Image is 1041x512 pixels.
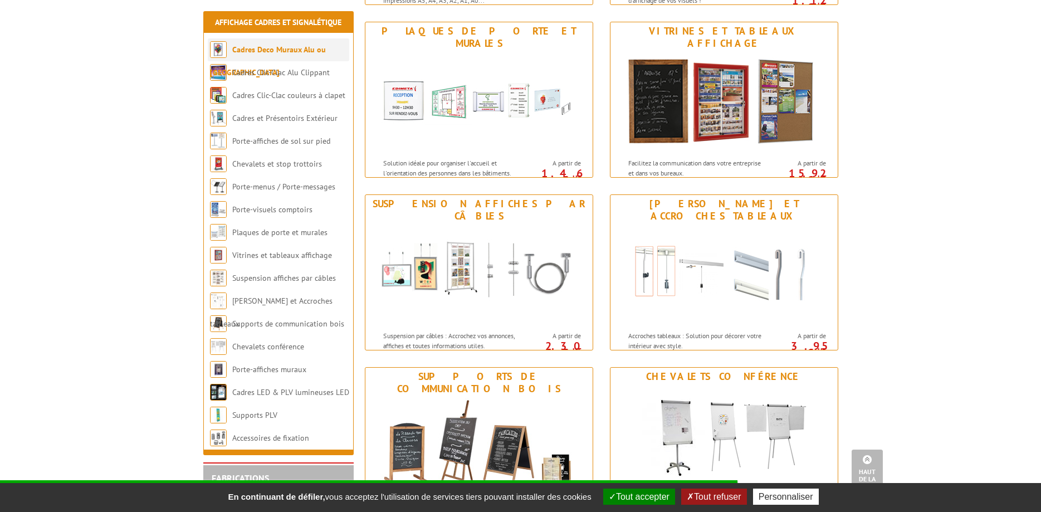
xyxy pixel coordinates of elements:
a: Cadres et Présentoirs Extérieur [232,113,338,123]
img: Supports PLV [210,407,227,423]
img: Cimaises et Accroches tableaux [621,225,827,325]
a: Suspension affiches par câbles [232,273,336,283]
sup: HT [818,346,826,355]
a: Accessoires de fixation [232,433,309,443]
div: Plaques de porte et murales [368,25,590,50]
span: A partir de [769,159,826,168]
p: 3.95 € [764,343,826,356]
img: Cadres LED & PLV lumineuses LED [210,384,227,401]
a: Supports PLV [232,410,277,420]
img: Suspension affiches par câbles [210,270,227,286]
img: Vitrines et tableaux affichage [210,247,227,264]
a: Plaques de porte et murales Plaques de porte et murales Solution idéale pour organiser l'accueil ... [365,22,593,178]
img: Vitrines et tableaux affichage [621,52,827,153]
a: Porte-menus / Porte-messages [232,182,335,192]
img: Porte-visuels comptoirs [210,201,227,218]
img: Cadres Clic-Clac couleurs à clapet [210,87,227,104]
img: Cimaises et Accroches tableaux [210,292,227,309]
span: A partir de [524,159,581,168]
img: Supports de communication bois [376,398,582,498]
a: Chevalets conférence [232,342,304,352]
p: Solution idéale pour organiser l'accueil et l'orientation des personnes dans les bâtiments. [383,158,521,177]
a: Supports de communication bois [232,319,344,329]
p: 2.30 € [519,343,581,356]
a: Porte-affiches muraux [232,364,306,374]
img: Porte-affiches de sol sur pied [210,133,227,149]
span: vous acceptez l'utilisation de services tiers pouvant installer des cookies [222,492,597,501]
img: Chevalets et stop trottoirs [210,155,227,172]
a: Cadres Clic-Clac couleurs à clapet [232,90,345,100]
a: Vitrines et tableaux affichage [232,250,332,260]
a: [PERSON_NAME] et Accroches tableaux [210,296,333,329]
button: Tout refuser [681,489,746,505]
a: Cadres LED & PLV lumineuses LED [232,387,349,397]
span: A partir de [524,331,581,340]
a: Chevalets et stop trottoirs [232,159,322,169]
img: Plaques de porte et murales [210,224,227,241]
img: Chevalets conférence [210,338,227,355]
div: Chevalets conférence [613,370,835,383]
div: [PERSON_NAME] et Accroches tableaux [613,198,835,222]
a: Plaques de porte et murales [232,227,328,237]
a: Haut de la page [852,450,883,495]
sup: HT [573,173,581,183]
a: Vitrines et tableaux affichage Vitrines et tableaux affichage Facilitez la communication dans vot... [610,22,838,178]
img: Porte-affiches muraux [210,361,227,378]
p: 1.46 € [519,170,581,183]
p: Suspension par câbles : Accrochez vos annonces, affiches et toutes informations utiles. [383,331,521,350]
a: [PERSON_NAME] et Accroches tableaux Cimaises et Accroches tableaux Accroches tableaux : Solution ... [610,194,838,350]
img: Porte-menus / Porte-messages [210,178,227,195]
a: Affichage Cadres et Signalétique [215,17,341,27]
a: Cadres Clic-Clac Alu Clippant [232,67,330,77]
div: Supports de communication bois [368,370,590,395]
a: Porte-affiches de sol sur pied [232,136,330,146]
img: Cadres Deco Muraux Alu ou Bois [210,41,227,58]
img: Plaques de porte et murales [376,52,582,153]
div: Suspension affiches par câbles [368,198,590,222]
sup: HT [818,173,826,183]
a: Cadres Deco Muraux Alu ou [GEOGRAPHIC_DATA] [210,45,326,77]
strong: En continuant de défiler, [228,492,325,501]
p: 15.92 € [764,170,826,183]
sup: HT [573,346,581,355]
img: Suspension affiches par câbles [376,225,582,325]
img: Accessoires de fixation [210,430,227,446]
a: FABRICATIONS"Sur Mesure" [212,472,269,494]
a: Suspension affiches par câbles Suspension affiches par câbles Suspension par câbles : Accrochez v... [365,194,593,350]
sup: HT [818,1,826,10]
img: Chevalets conférence [621,386,827,486]
span: A partir de [769,331,826,340]
p: Accroches tableaux : Solution pour décorer votre intérieur avec style. [628,331,766,350]
div: Vitrines et tableaux affichage [613,25,835,50]
button: Personnaliser (fenêtre modale) [753,489,819,505]
button: Tout accepter [603,489,675,505]
img: Cadres et Présentoirs Extérieur [210,110,227,126]
p: Facilitez la communication dans votre entreprise et dans vos bureaux. [628,158,766,177]
a: Porte-visuels comptoirs [232,204,312,214]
